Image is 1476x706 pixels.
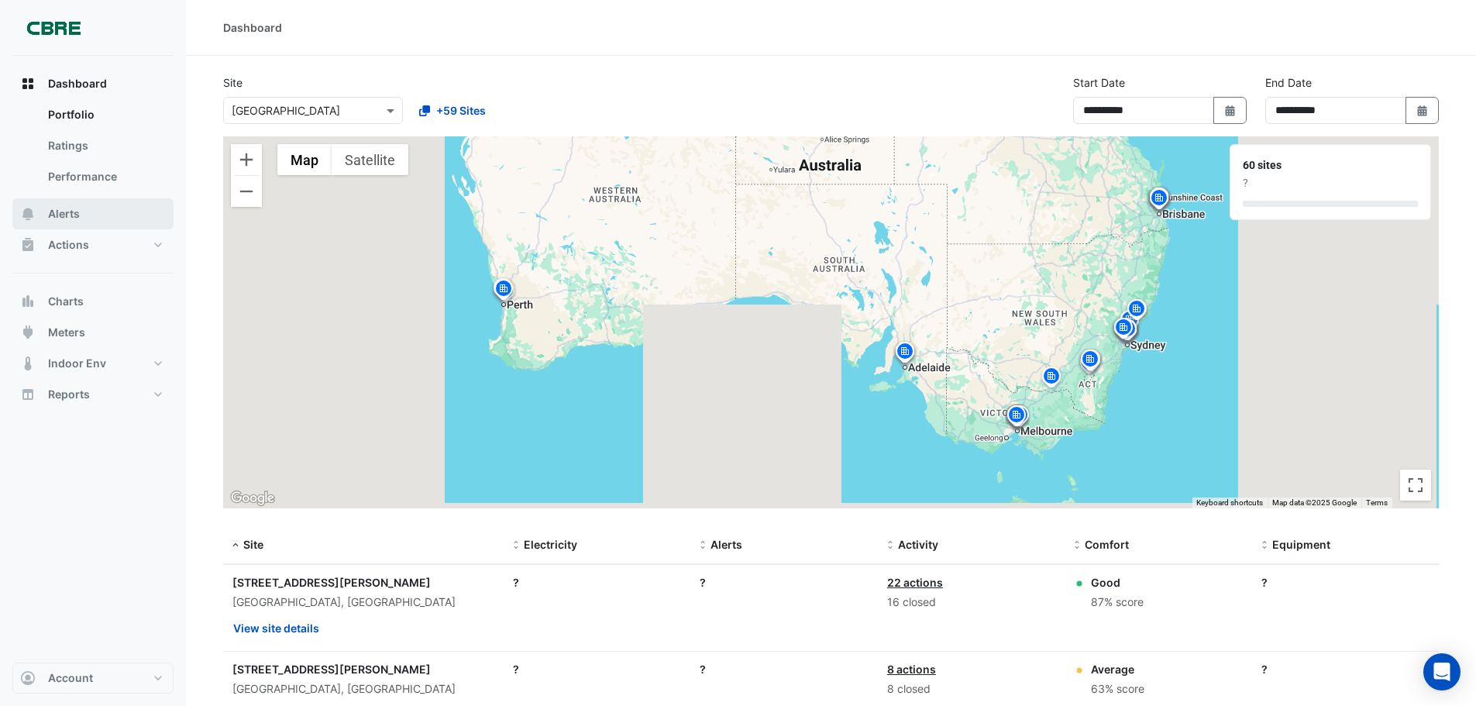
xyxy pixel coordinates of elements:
button: Indoor Env [12,348,174,379]
span: Reports [48,387,90,402]
span: Electricity [524,538,577,551]
div: Dashboard [12,99,174,198]
fa-icon: Select Date [1223,104,1237,117]
img: site-pin.svg [1125,298,1150,325]
div: ? [700,661,868,677]
img: site-pin.svg [893,340,917,367]
a: Ratings [36,130,174,161]
div: 60 sites [1243,157,1418,174]
button: Toggle fullscreen view [1400,470,1431,501]
button: Alerts [12,198,174,229]
button: Show street map [277,144,332,175]
div: [STREET_ADDRESS][PERSON_NAME] [232,661,494,677]
app-icon: Alerts [20,206,36,222]
img: site-pin.svg [1007,404,1032,431]
button: Reports [12,379,174,410]
img: site-pin.svg [1147,186,1172,213]
span: Meters [48,325,85,340]
img: site-pin.svg [491,277,516,305]
a: Open this area in Google Maps (opens a new window) [227,488,278,508]
div: Dashboard [223,19,282,36]
div: Average [1091,661,1144,677]
div: 63% score [1091,680,1144,698]
span: Comfort [1085,538,1129,551]
fa-icon: Select Date [1416,104,1430,117]
img: site-pin.svg [1039,365,1064,392]
button: Dashboard [12,68,174,99]
a: 22 actions [887,576,943,589]
app-icon: Charts [20,294,36,309]
a: Terms [1366,498,1388,507]
app-icon: Meters [20,325,36,340]
span: Indoor Env [48,356,106,371]
button: Show satellite imagery [332,144,408,175]
span: Alerts [710,538,742,551]
div: ? [1243,175,1418,191]
div: 87% score [1091,594,1144,611]
img: site-pin.svg [490,277,515,304]
app-icon: Actions [20,237,36,253]
span: Activity [898,538,938,551]
img: Google [227,488,278,508]
img: site-pin.svg [1079,349,1103,376]
img: site-pin.svg [1111,316,1136,343]
button: +59 Sites [409,97,496,124]
div: ? [513,574,681,591]
span: Map data ©2025 Google [1272,498,1357,507]
div: ? [513,661,681,677]
img: site-pin.svg [1113,317,1137,344]
img: Company Logo [19,12,88,43]
button: View site details [232,615,320,642]
img: site-pin.svg [1117,308,1142,336]
div: 16 closed [887,594,1055,611]
button: Zoom out [231,176,262,207]
div: ? [1261,661,1430,677]
a: Performance [36,161,174,192]
div: Open Intercom Messenger [1423,653,1461,691]
img: site-pin.svg [1078,348,1103,375]
img: site-pin.svg [1124,298,1149,325]
span: Account [48,670,93,686]
span: Equipment [1272,538,1330,551]
a: Portfolio [36,99,174,130]
button: Charts [12,286,174,317]
label: Site [223,74,243,91]
label: Start Date [1073,74,1125,91]
div: [STREET_ADDRESS][PERSON_NAME] [232,574,494,591]
img: site-pin.svg [493,279,518,306]
div: [GEOGRAPHIC_DATA], [GEOGRAPHIC_DATA] [232,680,494,698]
div: ? [700,574,868,591]
img: site-pin.svg [1077,351,1102,378]
span: +59 Sites [436,102,486,119]
img: site-pin.svg [1079,348,1103,375]
div: Good [1091,574,1144,591]
span: Alerts [48,206,80,222]
span: Charts [48,294,84,309]
div: 8 closed [887,680,1055,698]
a: 8 actions [887,663,936,676]
span: Actions [48,237,89,253]
button: Keyboard shortcuts [1196,498,1263,508]
label: End Date [1265,74,1312,91]
img: site-pin.svg [1004,404,1029,431]
img: site-pin.svg [1115,318,1140,345]
span: Dashboard [48,76,107,91]
button: Meters [12,317,174,348]
img: site-pin.svg [1147,186,1172,213]
app-icon: Indoor Env [20,356,36,371]
span: Site [243,538,263,551]
button: Zoom in [231,144,262,175]
app-icon: Dashboard [20,76,36,91]
div: ? [1261,574,1430,591]
button: Account [12,663,174,694]
app-icon: Reports [20,387,36,402]
img: site-pin.svg [1147,187,1172,214]
div: [GEOGRAPHIC_DATA], [GEOGRAPHIC_DATA] [232,594,494,611]
button: Actions [12,229,174,260]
